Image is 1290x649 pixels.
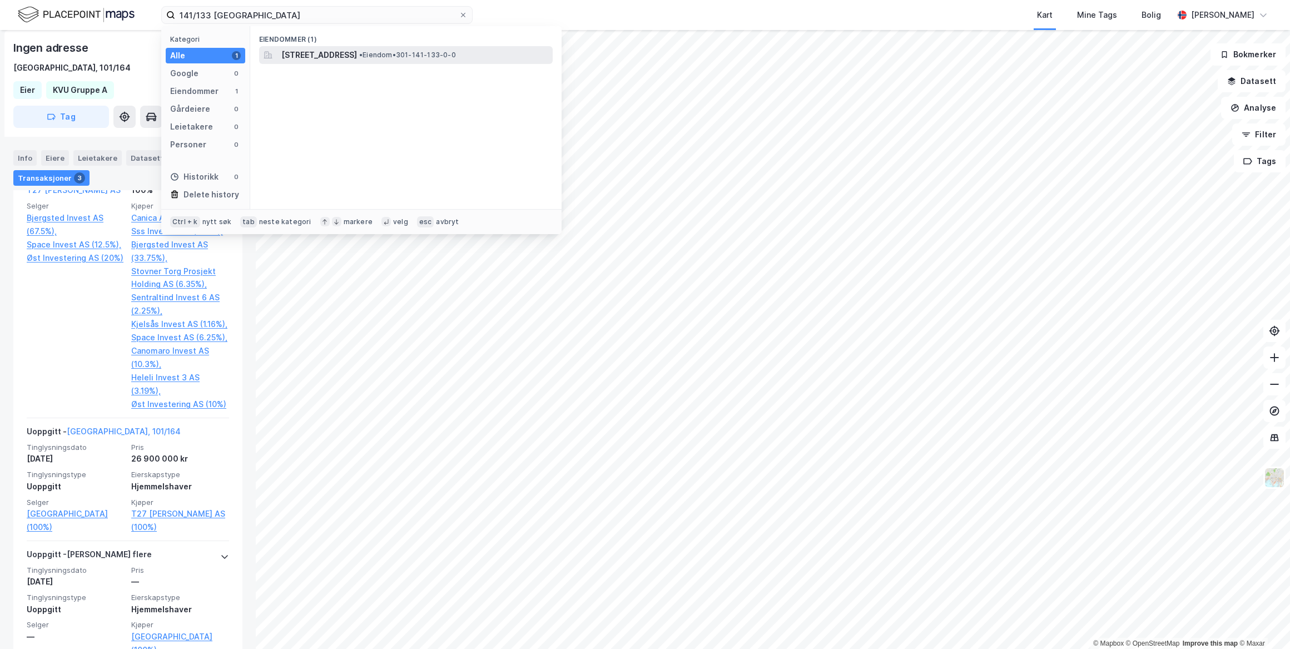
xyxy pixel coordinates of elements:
[41,150,69,166] div: Eiere
[27,470,125,479] span: Tinglysningstype
[27,480,125,493] div: Uoppgitt
[436,217,459,226] div: avbryt
[1093,640,1124,647] a: Mapbox
[359,51,363,59] span: •
[131,331,229,344] a: Space Invest AS (6.25%),
[232,172,241,181] div: 0
[131,265,229,291] a: Stovner Torg Prosjekt Holding AS (6.35%),
[131,470,229,479] span: Eierskapstype
[18,5,135,24] img: logo.f888ab2527a4732fd821a326f86c7f29.svg
[131,603,229,616] div: Hjemmelshaver
[13,61,131,75] div: [GEOGRAPHIC_DATA], 101/164
[250,26,562,46] div: Eiendommer (1)
[27,498,125,507] span: Selger
[183,188,239,201] div: Delete history
[13,150,37,166] div: Info
[1232,123,1286,146] button: Filter
[27,603,125,616] div: Uoppgitt
[27,566,125,575] span: Tinglysningsdato
[1264,467,1285,488] img: Z
[74,172,85,184] div: 3
[344,217,373,226] div: markere
[27,452,125,465] div: [DATE]
[1234,150,1286,172] button: Tags
[232,122,241,131] div: 0
[27,238,125,251] a: Space Invest AS (12.5%),
[73,150,122,166] div: Leietakere
[27,251,125,265] a: Øst Investering AS (20%)
[27,620,125,630] span: Selger
[259,217,311,226] div: neste kategori
[131,480,229,493] div: Hjemmelshaver
[170,102,210,116] div: Gårdeiere
[1183,640,1238,647] a: Improve this map
[417,216,434,227] div: esc
[131,371,229,398] a: Heleli Invest 3 AS (3.19%),
[1234,596,1290,649] div: Kontrollprogram for chat
[1218,70,1286,92] button: Datasett
[1126,640,1180,647] a: OpenStreetMap
[202,217,232,226] div: nytt søk
[170,49,185,62] div: Alle
[170,170,219,184] div: Historikk
[170,67,199,80] div: Google
[27,425,181,443] div: Uoppgitt -
[27,593,125,602] span: Tinglysningstype
[170,138,206,151] div: Personer
[53,83,107,97] div: KVU Gruppe A
[131,211,229,225] a: Canica AS (20.8%),
[126,150,181,166] div: Datasett
[1234,596,1290,649] iframe: Chat Widget
[131,575,229,588] div: —
[232,87,241,96] div: 1
[131,507,229,534] a: T27 [PERSON_NAME] AS (100%)
[131,620,229,630] span: Kjøper
[131,318,229,331] a: Kjelsås Invest AS (1.16%),
[13,39,90,57] div: Ingen adresse
[170,85,219,98] div: Eiendommer
[27,211,125,238] a: Bjergsted Invest AS (67.5%),
[20,83,35,97] div: Eier
[232,140,241,149] div: 0
[131,201,229,211] span: Kjøper
[27,507,125,534] a: [GEOGRAPHIC_DATA] (100%)
[131,184,229,197] div: 100%
[67,427,181,436] a: [GEOGRAPHIC_DATA], 101/164
[27,443,125,452] span: Tinglysningsdato
[1142,8,1161,22] div: Bolig
[131,452,229,465] div: 26 900 000 kr
[13,170,90,186] div: Transaksjoner
[27,575,125,588] div: [DATE]
[1037,8,1053,22] div: Kart
[1191,8,1254,22] div: [PERSON_NAME]
[27,201,125,211] span: Selger
[170,216,200,227] div: Ctrl + k
[131,443,229,452] span: Pris
[281,48,357,62] span: [STREET_ADDRESS]
[232,69,241,78] div: 0
[393,217,408,226] div: velg
[1210,43,1286,66] button: Bokmerker
[131,566,229,575] span: Pris
[232,105,241,113] div: 0
[27,630,125,643] div: —
[1077,8,1117,22] div: Mine Tags
[13,106,109,128] button: Tag
[131,498,229,507] span: Kjøper
[131,398,229,411] a: Øst Investering AS (10%)
[1221,97,1286,119] button: Analyse
[131,344,229,371] a: Canomaro Invest AS (10.3%),
[240,216,257,227] div: tab
[175,7,459,23] input: Søk på adresse, matrikkel, gårdeiere, leietakere eller personer
[170,120,213,133] div: Leietakere
[359,51,456,60] span: Eiendom • 301-141-133-0-0
[27,548,152,566] div: Uoppgitt - [PERSON_NAME] flere
[170,35,245,43] div: Kategori
[131,291,229,318] a: Sentraltind Invest 6 AS (2.25%),
[131,238,229,265] a: Bjergsted Invest AS (33.75%),
[131,225,229,238] a: Sss Invest 3 AS (3.19%),
[131,593,229,602] span: Eierskapstype
[232,51,241,60] div: 1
